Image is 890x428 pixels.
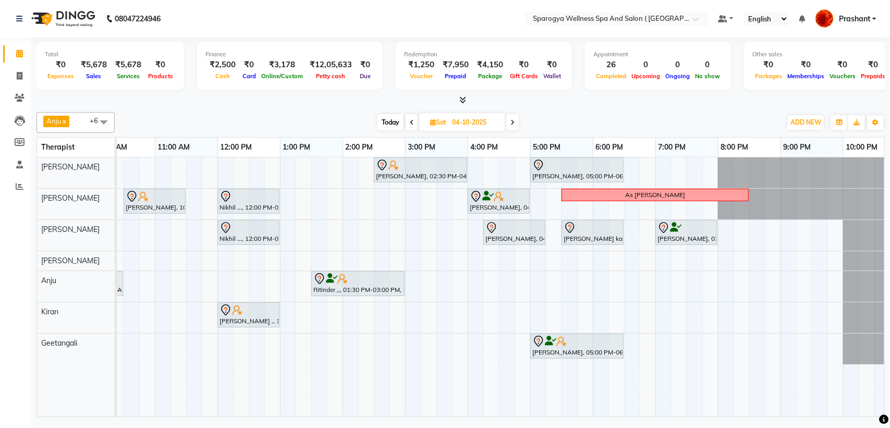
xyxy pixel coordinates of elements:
span: No show [692,72,723,80]
span: Therapist [41,142,75,152]
div: ₹7,950 [438,59,473,71]
div: ₹0 [785,59,827,71]
div: Nikhil ..., 12:00 PM-01:00 PM, Swedish 60 Min [218,222,278,243]
div: ₹4,150 [473,59,507,71]
div: ₹2,500 [205,59,240,71]
span: Prepaid [443,72,469,80]
img: logo [27,4,98,33]
span: Packages [752,72,785,80]
div: Ritinder ,,, 01:30 PM-03:00 PM, Swedish 90 Min [312,273,404,295]
div: [PERSON_NAME], 07:00 PM-08:00 PM, Swedish 60 Min [656,222,716,243]
span: Petty cash [314,72,348,80]
span: Cash [213,72,233,80]
a: 12:00 PM [218,140,255,155]
span: Sales [84,72,104,80]
span: Wallet [541,72,564,80]
span: Sat [428,118,449,126]
div: ₹0 [240,59,259,71]
span: Card [240,72,259,80]
div: [PERSON_NAME], 05:00 PM-06:30 PM, Swedish 90 Min [531,335,623,357]
span: Vouchers [827,72,858,80]
div: ₹0 [356,59,374,71]
div: [PERSON_NAME], 05:00 PM-06:30 PM, Swedish 90 Min [531,159,623,181]
div: [PERSON_NAME] kalevkarnull, 05:30 PM-06:30 PM, Swedish 60 Min [563,222,623,243]
a: 3:00 PM [406,140,438,155]
div: [PERSON_NAME], 10:30 AM-11:30 AM, Swedish 60 Min [125,190,185,212]
div: Total [45,50,176,59]
div: ₹5,678 [77,59,111,71]
a: 7:00 PM [656,140,689,155]
span: Services [114,72,142,80]
button: ADD NEW [788,115,824,130]
span: Kiran [41,307,58,316]
div: As [PERSON_NAME] [625,190,685,200]
div: ₹0 [541,59,564,71]
span: ADD NEW [790,118,821,126]
span: Anju [46,117,62,125]
span: Prepaids [858,72,888,80]
span: Gift Cards [507,72,541,80]
input: 2025-10-04 [449,115,501,130]
div: Nikhil ..., 12:00 PM-01:00 PM, Swedish 60 Min [218,190,278,212]
span: +6 [90,116,106,125]
div: 0 [692,59,723,71]
b: 08047224946 [115,4,161,33]
a: 1:00 PM [281,140,313,155]
span: Upcoming [629,72,663,80]
span: Ongoing [663,72,692,80]
div: [PERSON_NAME], 02:30 PM-04:00 PM, Swedish 90 Min [375,159,466,181]
span: Due [357,72,373,80]
span: [PERSON_NAME] [41,162,100,172]
span: Expenses [45,72,77,80]
a: 11:00 AM [155,140,193,155]
div: Redemption [404,50,564,59]
div: 0 [629,59,663,71]
span: Geetangali [41,338,77,348]
a: 8:00 PM [718,140,751,155]
div: ₹0 [827,59,858,71]
div: 26 [593,59,629,71]
div: Finance [205,50,374,59]
a: 6:00 PM [593,140,626,155]
div: ₹0 [145,59,176,71]
span: Today [377,114,404,130]
span: Package [476,72,505,80]
div: [PERSON_NAME] ., 12:00 PM-01:00 PM, Swedish 60 Min [218,304,278,326]
span: Prashant [839,14,870,25]
span: Anju [41,276,56,285]
a: 2:00 PM [343,140,376,155]
span: Voucher [407,72,435,80]
div: ₹3,178 [259,59,306,71]
a: 9:00 PM [781,140,814,155]
span: Completed [593,72,629,80]
div: ₹0 [507,59,541,71]
span: Products [145,72,176,80]
div: 0 [663,59,692,71]
div: ₹1,250 [404,59,438,71]
div: Appointment [593,50,723,59]
span: [PERSON_NAME] [41,256,100,265]
span: Online/Custom [259,72,306,80]
div: ₹0 [752,59,785,71]
div: ₹0 [45,59,77,71]
span: [PERSON_NAME] [41,193,100,203]
img: Prashant [815,9,834,28]
div: [PERSON_NAME], 04:00 PM-05:00 PM, Swedish 60 Min [469,190,529,212]
a: 5:00 PM [531,140,564,155]
div: ₹5,678 [111,59,145,71]
a: 4:00 PM [468,140,501,155]
span: Memberships [785,72,827,80]
div: ₹12,05,633 [306,59,356,71]
a: x [62,117,66,125]
span: [PERSON_NAME] [41,225,100,234]
div: [PERSON_NAME], 04:15 PM-05:15 PM, Swedish 60 Min [484,222,544,243]
div: ₹0 [858,59,888,71]
a: 10:00 PM [844,140,881,155]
